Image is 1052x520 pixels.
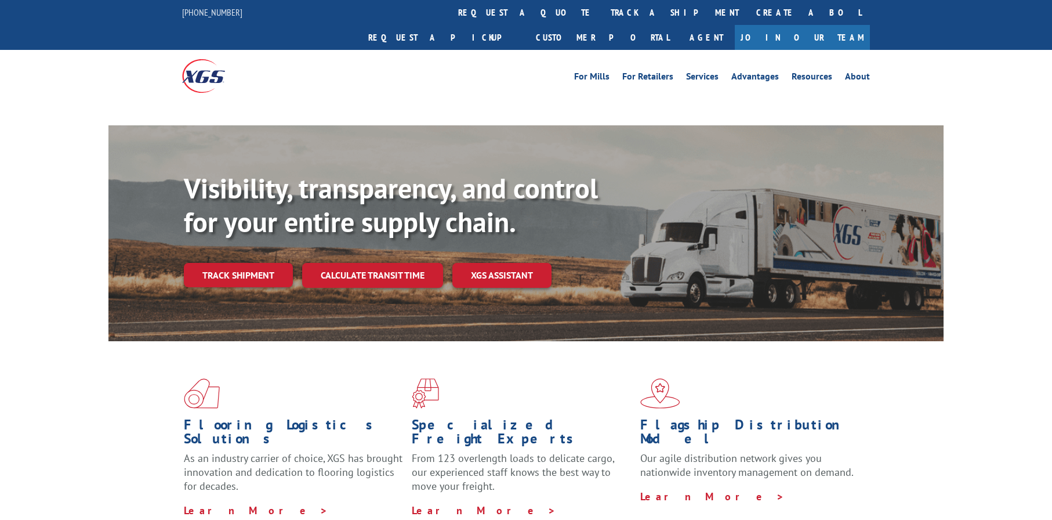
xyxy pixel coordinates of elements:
a: Join Our Team [735,25,870,50]
a: Learn More > [184,504,328,517]
a: Learn More > [412,504,556,517]
p: From 123 overlength loads to delicate cargo, our experienced staff knows the best way to move you... [412,452,631,503]
a: Advantages [731,72,779,85]
a: Services [686,72,719,85]
h1: Flooring Logistics Solutions [184,418,403,452]
img: xgs-icon-total-supply-chain-intelligence-red [184,378,220,409]
img: xgs-icon-focused-on-flooring-red [412,378,439,409]
a: Agent [678,25,735,50]
a: Request a pickup [360,25,527,50]
a: For Mills [574,72,610,85]
span: As an industry carrier of choice, XGS has brought innovation and dedication to flooring logistics... [184,452,402,493]
a: Resources [792,72,832,85]
a: For Retailers [622,72,673,85]
a: Customer Portal [527,25,678,50]
h1: Flagship Distribution Model [640,418,859,452]
a: [PHONE_NUMBER] [182,6,242,18]
a: About [845,72,870,85]
b: Visibility, transparency, and control for your entire supply chain. [184,170,598,240]
a: Calculate transit time [302,263,443,288]
a: XGS ASSISTANT [452,263,552,288]
img: xgs-icon-flagship-distribution-model-red [640,378,680,409]
a: Track shipment [184,263,293,287]
h1: Specialized Freight Experts [412,418,631,452]
a: Learn More > [640,490,785,503]
span: Our agile distribution network gives you nationwide inventory management on demand. [640,452,854,479]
